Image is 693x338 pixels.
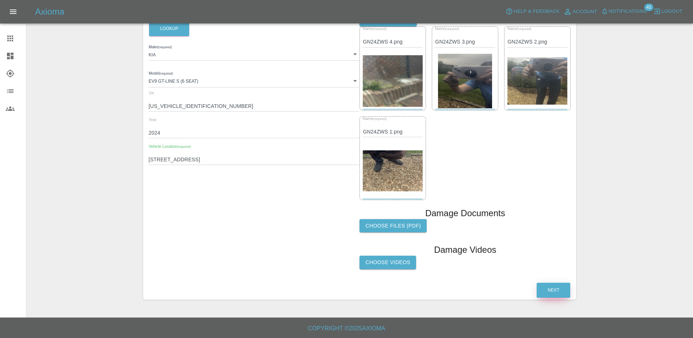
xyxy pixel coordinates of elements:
small: (required) [446,27,459,31]
small: (required) [373,27,387,31]
button: Next [537,283,570,298]
h5: Axioma [35,6,64,18]
label: Model [149,71,173,76]
span: Help & Feedback [514,7,559,16]
small: (required) [518,27,532,31]
button: Logout [652,6,684,17]
button: Notifications [599,6,649,17]
button: Open drawer [4,3,22,20]
span: 45 [644,4,653,11]
div: EV9 GT-LINE S (6 SEAT) [149,74,360,87]
span: Name [435,27,459,31]
small: (required) [177,145,191,148]
label: Choose Videos [359,256,416,269]
small: (required) [158,45,172,49]
h6: Copyright © 2025 Axioma [6,323,687,334]
span: Vin [149,91,154,95]
div: KIA [149,48,360,61]
span: Name [363,116,387,121]
button: Lookup [149,21,189,36]
button: Help & Feedback [504,6,561,17]
a: Account [561,6,599,18]
label: Choose files (pdf) [359,219,427,233]
span: Vehicle Location [149,144,191,149]
span: Name [507,27,532,31]
span: Logout [662,7,682,16]
span: Year [149,117,157,122]
span: Notifications [609,7,647,16]
span: Name [363,27,387,31]
label: Make [149,44,172,50]
small: (required) [159,72,173,75]
span: Account [573,8,597,16]
h1: Damage Documents [425,207,505,219]
h1: Damage Videos [434,244,496,256]
small: (required) [373,117,387,120]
